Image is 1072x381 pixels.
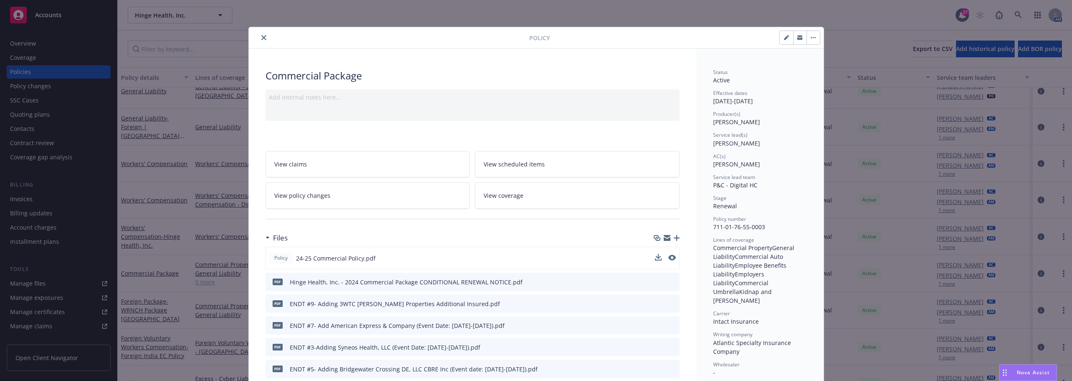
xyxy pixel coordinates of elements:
[713,118,760,126] span: [PERSON_NAME]
[713,244,796,261] span: General Liability
[713,261,788,278] span: Employee Benefits Liability
[273,300,283,307] span: pdf
[655,365,662,373] button: download file
[713,215,746,222] span: Policy number
[713,110,740,118] span: Producer(s)
[713,194,727,202] span: Stage
[484,191,523,200] span: View coverage
[713,223,765,231] span: 711-01-76-55-0003
[713,89,807,105] div: [DATE] - [DATE]
[713,139,760,147] span: [PERSON_NAME]
[273,279,283,285] span: pdf
[655,278,662,286] button: download file
[655,299,662,308] button: download file
[713,279,770,296] span: Commercial Umbrella
[713,288,773,304] span: Kidnap and [PERSON_NAME]
[713,153,726,160] span: AC(s)
[290,299,500,308] div: ENDT #9- Adding 3WTC [PERSON_NAME] Properties Additional Insured.pdf
[655,343,662,352] button: download file
[669,365,676,373] button: preview file
[713,361,740,368] span: Wholesaler
[713,131,747,138] span: Service lead(s)
[713,174,755,181] span: Service lead team
[713,202,737,210] span: Renewal
[713,317,759,325] span: Intact Insurance
[713,339,793,355] span: Atlantic Specialty Insurance Company
[713,310,730,317] span: Carrier
[273,233,288,243] h3: Files
[265,233,288,243] div: Files
[273,344,283,350] span: pdf
[265,151,470,177] a: View claims
[713,69,728,76] span: Status
[713,331,752,338] span: Writing company
[669,278,676,286] button: preview file
[273,254,289,262] span: Policy
[669,343,676,352] button: preview file
[713,368,715,376] span: -
[999,364,1057,381] button: Nova Assist
[274,191,330,200] span: View policy changes
[655,321,662,330] button: download file
[668,254,676,263] button: preview file
[713,76,730,84] span: Active
[265,182,470,209] a: View policy changes
[713,253,785,269] span: Commercial Auto Liability
[290,278,523,286] div: Hinge Health, Inc. - 2024 Commercial Package CONDITIONAL RENEWAL NOTICE.pdf
[529,33,550,42] span: Policy
[713,244,772,252] span: Commercial Property
[290,365,538,373] div: ENDT #5- Adding Bridgewater Crossing DE, LLC CBRE Inc (Event date: [DATE]-[DATE]).pdf
[1017,369,1050,376] span: Nova Assist
[274,160,307,169] span: View claims
[475,151,680,177] a: View scheduled items
[655,254,662,263] button: download file
[259,33,269,43] button: close
[475,182,680,209] a: View coverage
[713,181,758,189] span: P&C - Digital HC
[713,270,766,287] span: Employers Liability
[713,160,760,168] span: [PERSON_NAME]
[273,322,283,328] span: pdf
[1000,365,1010,381] div: Drag to move
[655,254,662,261] button: download file
[273,366,283,372] span: pdf
[290,343,480,352] div: ENDT #3-Adding Syneos Health, LLC (Event Date: [DATE]-[DATE]).pdf
[296,254,376,263] span: 24-25 Commercial Policy.pdf
[713,89,747,97] span: Effective dates
[669,321,676,330] button: preview file
[269,93,676,102] div: Add internal notes here...
[265,69,680,83] div: Commercial Package
[668,255,676,261] button: preview file
[713,236,754,243] span: Lines of coverage
[669,299,676,308] button: preview file
[484,160,545,169] span: View scheduled items
[290,321,505,330] div: ENDT #7- Add American Express & Company (Event Date: [DATE]-[DATE]).pdf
